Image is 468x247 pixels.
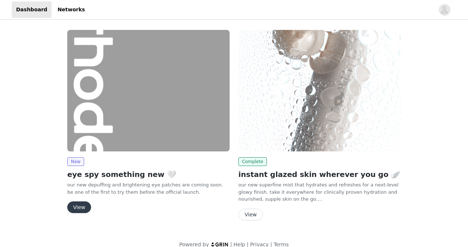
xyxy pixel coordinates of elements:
button: View [67,201,91,213]
a: View [238,212,263,217]
img: rhode skin [238,30,401,151]
p: our new superfine mist that hydrates and refreshes for a next-level glowy finish. take it everywh... [238,181,401,203]
a: Dashboard [12,1,52,18]
span: Complete [238,157,267,166]
h2: instant glazed skin wherever you go 🪽 [238,169,401,180]
a: View [67,205,91,210]
span: New [67,157,84,166]
button: View [238,209,263,220]
p: our new depuffing and brightening eye patches are coming soon. be one of the first to try them be... [67,181,230,196]
h2: eye spy something new 🤍 [67,169,230,180]
a: Networks [53,1,89,18]
img: logo [211,242,229,247]
div: avatar [441,4,448,16]
img: rhode skin [67,30,230,151]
